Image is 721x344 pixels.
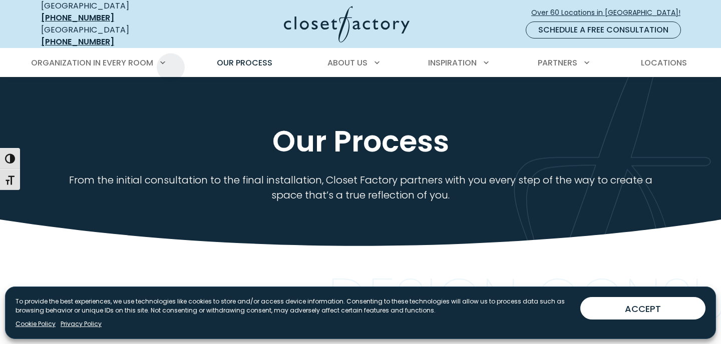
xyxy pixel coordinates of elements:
[580,297,705,319] button: ACCEPT
[39,122,682,160] h1: Our Process
[327,57,368,68] span: About Us
[67,172,655,202] p: From the initial consultation to the final installation, Closet Factory partners with you every s...
[24,49,697,77] nav: Primary Menu
[428,57,477,68] span: Inspiration
[41,12,114,23] a: [PHONE_NUMBER]
[31,57,153,68] span: Organization in Every Room
[641,57,687,68] span: Locations
[217,57,272,68] span: Our Process
[538,57,577,68] span: Partners
[61,319,102,328] a: Privacy Policy
[531,4,689,21] a: Over 60 Locations in [GEOGRAPHIC_DATA]!
[41,24,186,48] div: [GEOGRAPHIC_DATA]
[16,297,572,315] p: To provide the best experiences, we use technologies like cookies to store and/or access device i...
[284,6,410,42] img: Closet Factory Logo
[16,319,56,328] a: Cookie Policy
[41,36,114,47] a: [PHONE_NUMBER]
[526,21,681,38] a: Schedule a Free Consultation
[531,7,688,18] span: Over 60 Locations in [GEOGRAPHIC_DATA]!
